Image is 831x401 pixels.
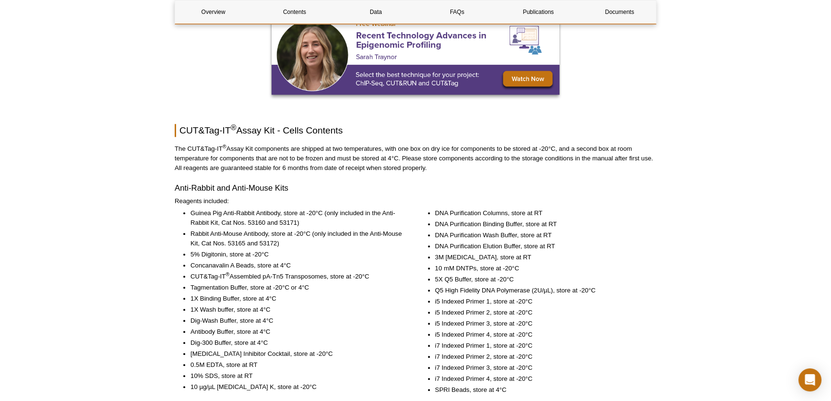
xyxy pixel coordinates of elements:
li: i7 Indexed Primer 3, store at -20°C [435,363,647,373]
li: i5 Indexed Primer 1, store at -20°C [435,297,647,306]
a: Contents [256,0,332,24]
li: Rabbit Anti-Mouse Antibody, store at -20°C (only included in the Anti-Mouse Kit, Cat Nos. 53165 a... [190,229,403,248]
li: 10 µg/µL [MEDICAL_DATA] K, store at -20°C [190,382,403,392]
sup: ® [231,123,237,132]
sup: ® [226,271,229,277]
a: Publications [500,0,576,24]
p: Reagents included: [175,196,656,206]
h3: Anti-Rabbit and Anti-Mouse Kits [175,182,656,194]
a: FAQs [419,0,495,24]
li: i5 Indexed Primer 2, store at -20°C [435,308,647,317]
li: Dig-Wash Buffer, store at 4°C [190,316,403,326]
li: 3M [MEDICAL_DATA], store at RT [435,253,647,262]
p: The CUT&Tag-IT Assay Kit components are shipped at two temperatures, with one box on dry ice for ... [175,144,656,173]
li: [MEDICAL_DATA] Inhibitor Cocktail, store at -20°C [190,349,403,359]
li: Guinea Pig Anti-Rabbit Antibody, store at -20°C (only included in the Anti-Rabbit Kit, Cat Nos. 5... [190,208,403,228]
div: Open Intercom Messenger [798,368,821,391]
h2: CUT&Tag-IT Assay Kit - Cells Contents [175,124,656,137]
li: DNA Purification Elution Buffer, store at RT [435,242,647,251]
li: i7 Indexed Primer 2, store at -20°C [435,352,647,362]
li: CUT&Tag-IT Assembled pA-Tn5 Transposomes, store at -20°C [190,272,403,281]
li: 5X Q5 Buffer, store at -20°C [435,275,647,284]
img: Free Webinar [272,15,559,95]
sup: ® [223,144,226,149]
li: 0.5M EDTA, store at RT [190,360,403,370]
a: Documents [582,0,658,24]
li: i7 Indexed Primer 4, store at -20°C [435,374,647,384]
li: Q5 High Fidelity DNA Polymerase (2U/µL), store at -20°C [435,286,647,295]
li: Dig-300 Buffer, store at 4°C [190,338,403,348]
li: Concanavalin A Beads, store at 4°C [190,261,403,270]
li: DNA Purification Wash Buffer, store at RT [435,231,647,240]
li: Antibody Buffer, store at 4°C [190,327,403,337]
li: 10% SDS, store at RT [190,371,403,381]
li: DNA Purification Binding Buffer, store at RT [435,219,647,229]
li: 1X Binding Buffer, store at 4°C [190,294,403,304]
li: DNA Purification Columns, store at RT [435,208,647,218]
a: Free Webinar Comparing ChIP, CUT&Tag and CUT&RUN [272,15,559,97]
a: Overview [175,0,251,24]
li: i5 Indexed Primer 4, store at -20°C [435,330,647,340]
li: i5 Indexed Primer 3, store at -20°C [435,319,647,328]
li: 1X Wash buffer, store at 4°C [190,305,403,315]
li: SPRI Beads, store at 4°C [435,385,647,395]
a: Data [338,0,414,24]
li: 5% Digitonin, store at -20°C [190,250,403,259]
li: Tagmentation Buffer, store at -20°C or 4°C [190,283,403,292]
li: 10 mM DNTPs, store at -20°C [435,264,647,273]
li: i7 Indexed Primer 1, store at -20°C [435,341,647,351]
